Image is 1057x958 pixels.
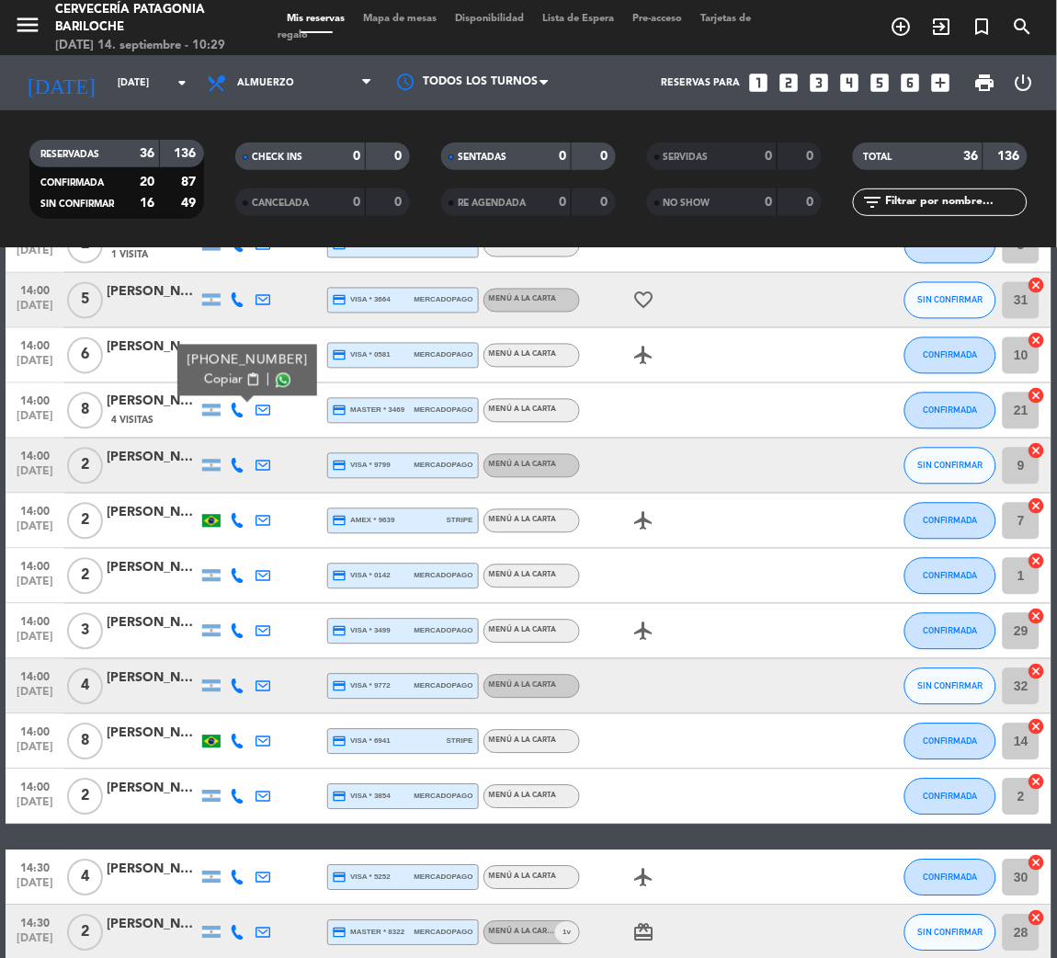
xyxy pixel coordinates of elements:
[55,37,251,55] div: [DATE] 14. septiembre - 10:29
[1028,553,1046,571] i: cancel
[333,624,347,639] i: credit_card
[489,873,557,881] span: MENÚ A LA CARTA
[918,461,983,471] span: SIN CONFIRMAR
[918,681,983,691] span: SIN CONFIRMAR
[891,16,913,38] i: add_circle_outline
[414,872,472,884] span: mercadopago
[67,282,103,319] span: 5
[252,199,309,208] span: CANCELADA
[1028,442,1046,461] i: cancel
[333,569,391,584] span: visa * 0142
[489,296,557,303] span: MENÚ A LA CARTA
[107,860,199,881] div: [PERSON_NAME]
[67,558,103,595] span: 2
[67,393,103,429] span: 8
[918,295,983,305] span: SIN CONFIRMAR
[924,350,978,360] span: CONFIRMADA
[1028,909,1046,928] i: cancel
[1028,773,1046,792] i: cancel
[601,196,612,209] strong: 0
[107,337,199,359] div: [PERSON_NAME]
[140,147,154,160] strong: 36
[998,150,1024,163] strong: 136
[12,797,58,818] span: [DATE]
[899,71,923,95] i: looks_6
[924,736,978,747] span: CONFIRMADA
[534,14,624,24] span: Lista de Espera
[107,392,199,413] div: [PERSON_NAME]
[1028,497,1046,516] i: cancel
[924,405,978,416] span: CONFIRMADA
[12,335,58,356] span: 14:00
[447,515,473,527] span: stripe
[633,922,655,944] i: card_giftcard
[869,71,892,95] i: looks_5
[14,11,41,45] button: menu
[12,301,58,322] span: [DATE]
[204,371,243,390] span: Copiar
[12,466,58,487] span: [DATE]
[414,625,472,637] span: mercadopago
[862,191,884,213] i: filter_list
[807,150,818,163] strong: 0
[904,448,996,485] button: SIN CONFIRMAR
[107,558,199,579] div: [PERSON_NAME]
[633,510,655,532] i: airplanemode_active
[924,516,978,526] span: CONFIRMADA
[1028,608,1046,626] i: cancel
[12,245,58,267] span: [DATE]
[12,878,58,899] span: [DATE]
[333,404,347,418] i: credit_card
[107,915,199,936] div: [PERSON_NAME]
[884,192,1027,212] input: Filtrar por nombre...
[12,279,58,301] span: 14:00
[107,282,199,303] div: [PERSON_NAME]
[12,411,58,432] span: [DATE]
[972,16,994,38] i: turned_in_not
[664,199,710,208] span: NO SHOW
[414,927,472,939] span: mercadopago
[333,404,405,418] span: master * 3469
[929,71,953,95] i: add_box
[67,448,103,485] span: 2
[414,405,472,416] span: mercadopago
[12,721,58,742] span: 14:00
[278,14,752,40] span: Tarjetas de regalo
[395,196,406,209] strong: 0
[333,348,391,363] span: visa * 0581
[838,71,862,95] i: looks_4
[171,72,193,94] i: arrow_drop_down
[12,857,58,878] span: 14:30
[67,860,103,896] span: 4
[12,521,58,542] span: [DATE]
[333,871,391,885] span: visa * 5252
[55,1,251,37] div: Cervecería Patagonia Bariloche
[458,153,506,162] span: SENTADAS
[204,371,260,390] button: Copiarcontent_paste
[765,196,772,209] strong: 0
[14,11,41,39] i: menu
[333,926,347,941] i: credit_card
[633,345,655,367] i: airplanemode_active
[904,337,996,374] button: CONFIRMADA
[1028,718,1046,736] i: cancel
[447,736,473,747] span: stripe
[12,933,58,954] span: [DATE]
[12,666,58,687] span: 14:00
[353,150,360,163] strong: 0
[67,337,103,374] span: 6
[559,196,566,209] strong: 0
[458,199,526,208] span: RE AGENDADA
[333,293,391,308] span: visa * 3664
[601,150,612,163] strong: 0
[489,737,557,745] span: MENÚ A LA CARTA
[333,624,391,639] span: visa * 3499
[489,351,557,359] span: MENÚ A LA CARTA
[563,927,567,939] span: 1
[107,668,199,690] div: [PERSON_NAME]
[904,393,996,429] button: CONFIRMADA
[904,613,996,650] button: CONFIRMADA
[333,926,405,941] span: master * 8322
[489,462,557,469] span: MENÚ A LA CARTA
[931,16,953,38] i: exit_to_app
